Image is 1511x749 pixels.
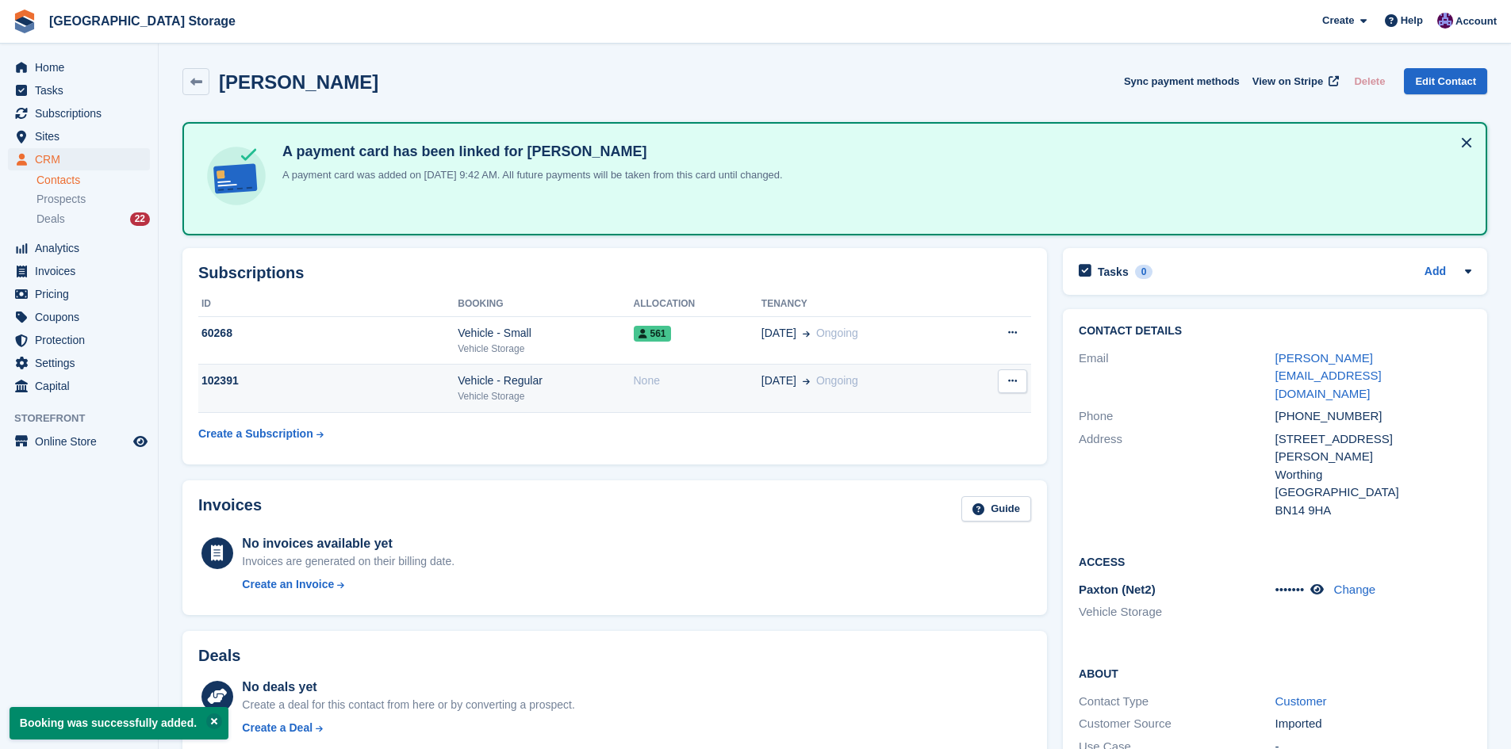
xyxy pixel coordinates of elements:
div: 102391 [198,373,458,389]
span: Invoices [35,260,130,282]
div: BN14 9HA [1275,502,1471,520]
a: menu [8,306,150,328]
th: Tenancy [761,292,962,317]
span: ••••••• [1275,583,1305,596]
h2: [PERSON_NAME] [219,71,378,93]
a: Deals 22 [36,211,150,227]
div: Create a Deal [242,720,313,736]
span: Create [1322,13,1354,29]
h2: Contact Details [1079,325,1471,338]
span: Home [35,56,130,78]
h2: About [1079,665,1471,681]
span: Tasks [35,79,130,101]
h2: Access [1079,553,1471,569]
div: 0 [1135,265,1153,279]
th: Booking [458,292,633,317]
a: Preview store [131,432,150,451]
span: Analytics [35,237,130,259]
div: Create an Invoice [242,576,334,593]
h2: Subscriptions [198,264,1031,282]
img: Hollie Harvey [1437,13,1453,29]
a: menu [8,352,150,374]
a: Edit Contact [1404,68,1487,94]
div: No deals yet [242,678,574,697]
span: Deals [36,212,65,227]
h4: A payment card has been linked for [PERSON_NAME] [276,143,783,161]
a: Change [1334,583,1376,596]
img: card-linked-ebf98d0992dc2aeb22e95c0e3c79077019eb2392cfd83c6a337811c24bc77127.svg [203,143,270,209]
th: Allocation [634,292,761,317]
a: Create an Invoice [242,576,454,593]
div: Create a Subscription [198,426,313,442]
span: Pricing [35,283,130,305]
a: menu [8,283,150,305]
span: Ongoing [816,327,858,339]
li: Vehicle Storage [1079,603,1275,621]
a: Add [1425,263,1446,281]
p: A payment card was added on [DATE] 9:42 AM. All future payments will be taken from this card unti... [276,167,783,183]
span: [DATE] [761,325,796,342]
span: Online Store [35,430,130,453]
span: Help [1401,13,1423,29]
a: Create a Subscription [198,419,324,449]
a: menu [8,125,150,147]
div: Vehicle Storage [458,389,633,403]
span: Sites [35,125,130,147]
div: Vehicle - Regular [458,373,633,389]
a: menu [8,237,150,259]
a: menu [8,56,150,78]
span: Account [1455,13,1497,29]
span: CRM [35,148,130,170]
span: Storefront [14,411,158,426]
div: Worthing [1275,466,1471,484]
h2: Invoices [198,496,262,522]
a: menu [8,148,150,170]
div: 60268 [198,325,458,342]
a: menu [8,260,150,282]
span: Capital [35,375,130,397]
h2: Tasks [1098,265,1129,279]
a: menu [8,430,150,453]
a: Contacts [36,173,150,188]
div: Phone [1079,407,1275,426]
span: Settings [35,352,130,374]
span: Paxton (Net2) [1079,583,1156,596]
th: ID [198,292,458,317]
div: No invoices available yet [242,534,454,553]
div: [PHONE_NUMBER] [1275,407,1471,426]
button: Delete [1348,68,1391,94]
span: Subscriptions [35,102,130,124]
div: Vehicle - Small [458,325,633,342]
div: Create a deal for this contact from here or by converting a prospect. [242,697,574,713]
p: Booking was successfully added. [10,707,228,739]
img: stora-icon-8386f47178a22dfd0bd8f6a31ec36ba5ce8667c1dd55bd0f319d3a0aa187defe.svg [13,10,36,33]
div: 22 [130,212,150,226]
a: Guide [961,496,1031,522]
a: Customer [1275,694,1327,708]
span: Ongoing [816,374,858,387]
a: Create a Deal [242,720,574,736]
a: Prospects [36,191,150,208]
div: None [634,373,761,389]
div: Customer Source [1079,715,1275,733]
div: Invoices are generated on their billing date. [242,553,454,570]
div: [STREET_ADDRESS][PERSON_NAME] [1275,430,1471,466]
div: Imported [1275,715,1471,733]
a: menu [8,329,150,351]
a: [PERSON_NAME][EMAIL_ADDRESS][DOMAIN_NAME] [1275,351,1382,400]
span: Prospects [36,192,86,207]
span: Coupons [35,306,130,328]
div: [GEOGRAPHIC_DATA] [1275,483,1471,502]
a: menu [8,375,150,397]
a: View on Stripe [1246,68,1342,94]
span: View on Stripe [1252,74,1323,90]
div: Email [1079,350,1275,403]
a: menu [8,102,150,124]
span: Protection [35,329,130,351]
div: Vehicle Storage [458,342,633,356]
div: Address [1079,430,1275,520]
a: menu [8,79,150,101]
h2: Deals [198,647,240,665]
span: 561 [634,326,671,342]
div: Contact Type [1079,693,1275,711]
